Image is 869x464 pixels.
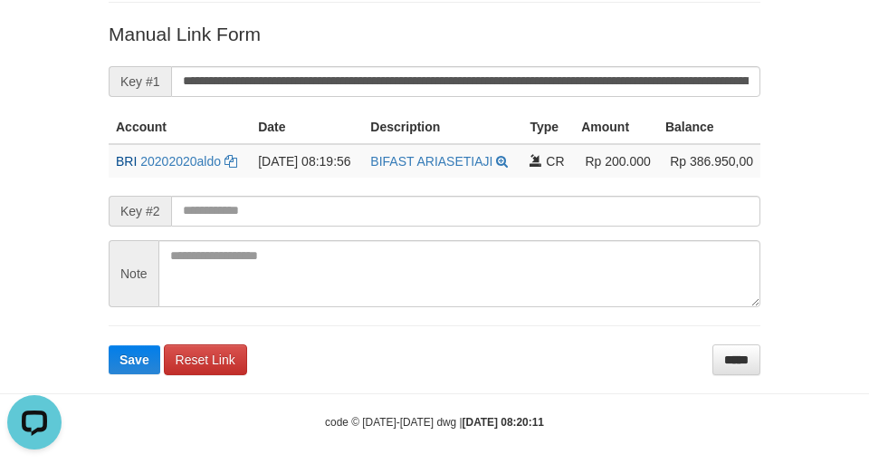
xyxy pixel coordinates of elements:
[574,111,658,144] th: Amount
[463,416,544,429] strong: [DATE] 08:20:11
[109,345,160,374] button: Save
[109,111,251,144] th: Account
[363,111,522,144] th: Description
[370,154,492,169] a: BIFAST ARIASETIAJI
[658,144,760,178] td: Rp 386.950,00
[164,344,247,375] a: Reset Link
[109,66,171,97] span: Key #1
[251,144,363,178] td: [DATE] 08:19:56
[522,111,574,144] th: Type
[251,111,363,144] th: Date
[119,353,149,367] span: Save
[325,416,544,429] small: code © [DATE]-[DATE] dwg |
[116,154,137,169] span: BRI
[574,144,658,178] td: Rp 200.000
[109,240,158,307] span: Note
[658,111,760,144] th: Balance
[176,353,235,367] span: Reset Link
[224,154,237,169] a: Copy 20202020aldo to clipboard
[140,154,221,169] a: 20202020aldo
[546,154,564,169] span: CR
[7,7,62,62] button: Open LiveChat chat widget
[109,196,171,227] span: Key #2
[109,21,760,47] p: Manual Link Form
